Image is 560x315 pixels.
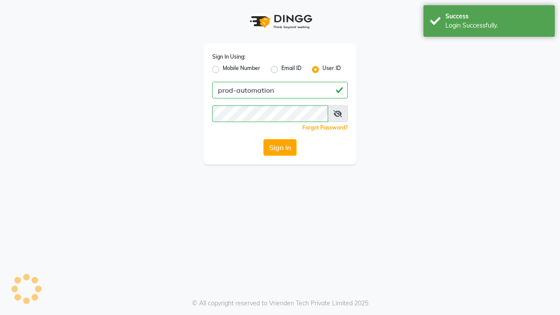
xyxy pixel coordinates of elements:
[245,9,315,35] img: logo1.svg
[445,21,548,30] div: Login Successfully.
[223,64,260,75] label: Mobile Number
[445,12,548,21] div: Success
[281,64,301,75] label: Email ID
[322,64,341,75] label: User ID
[212,53,245,61] label: Sign In Using:
[212,105,328,122] input: Username
[302,124,348,131] a: Forgot Password?
[212,82,348,98] input: Username
[263,139,297,156] button: Sign In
